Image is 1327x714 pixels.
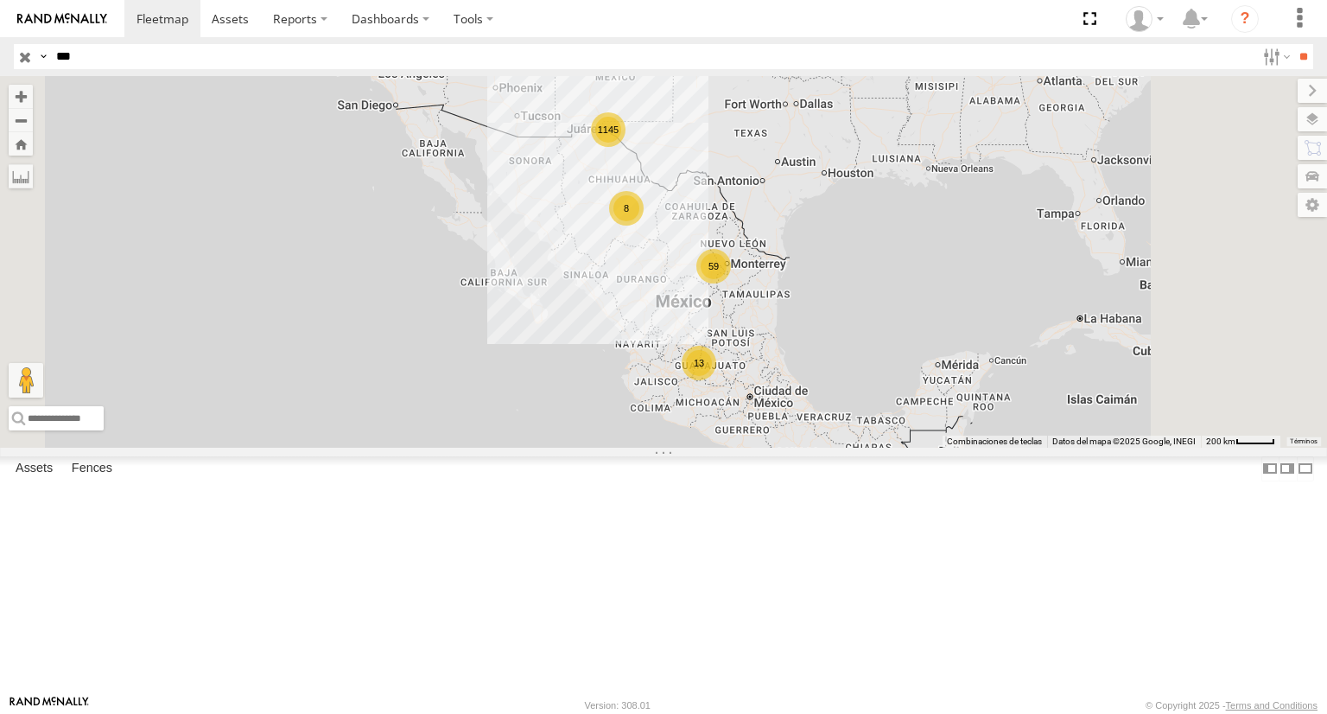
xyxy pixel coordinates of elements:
[609,191,644,226] div: 8
[7,457,61,481] label: Assets
[1297,456,1314,481] label: Hide Summary Table
[585,700,651,711] div: Version: 308.01
[1279,456,1296,481] label: Dock Summary Table to the Right
[9,108,33,132] button: Zoom out
[9,132,33,156] button: Zoom Home
[1256,44,1293,69] label: Search Filter Options
[9,363,43,398] button: Arrastra al hombrecito al mapa para abrir Street View
[9,85,33,108] button: Zoom in
[1206,437,1235,446] span: 200 km
[1120,6,1170,32] div: Jose Velazquez
[1052,437,1196,446] span: Datos del mapa ©2025 Google, INEGI
[682,346,716,380] div: 13
[1146,700,1317,711] div: © Copyright 2025 -
[1298,193,1327,217] label: Map Settings
[1226,700,1317,711] a: Terms and Conditions
[9,164,33,188] label: Measure
[696,249,731,284] div: 59
[1261,456,1279,481] label: Dock Summary Table to the Left
[63,457,121,481] label: Fences
[10,697,89,714] a: Visit our Website
[1201,436,1280,448] button: Escala del mapa: 200 km por 42 píxeles
[17,13,107,25] img: rand-logo.svg
[36,44,50,69] label: Search Query
[1290,437,1317,444] a: Términos (se abre en una nueva pestaña)
[1231,5,1259,33] i: ?
[591,112,625,147] div: 1145
[947,436,1042,448] button: Combinaciones de teclas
